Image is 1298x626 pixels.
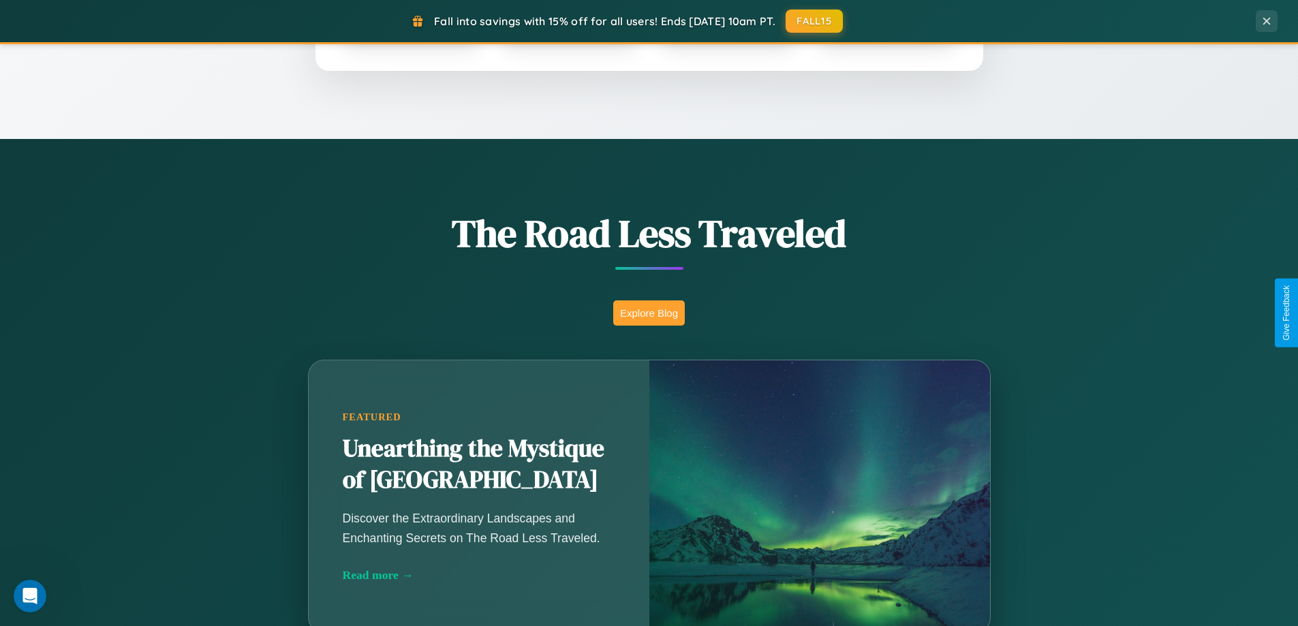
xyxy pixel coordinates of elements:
h1: The Road Less Traveled [241,207,1058,260]
div: Give Feedback [1282,285,1291,341]
h2: Unearthing the Mystique of [GEOGRAPHIC_DATA] [343,433,615,496]
p: Discover the Extraordinary Landscapes and Enchanting Secrets on The Road Less Traveled. [343,509,615,547]
div: Read more → [343,568,615,582]
iframe: Intercom live chat [14,580,46,612]
div: Featured [343,411,615,423]
span: Fall into savings with 15% off for all users! Ends [DATE] 10am PT. [434,14,775,28]
button: Explore Blog [613,300,685,326]
button: FALL15 [786,10,843,33]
